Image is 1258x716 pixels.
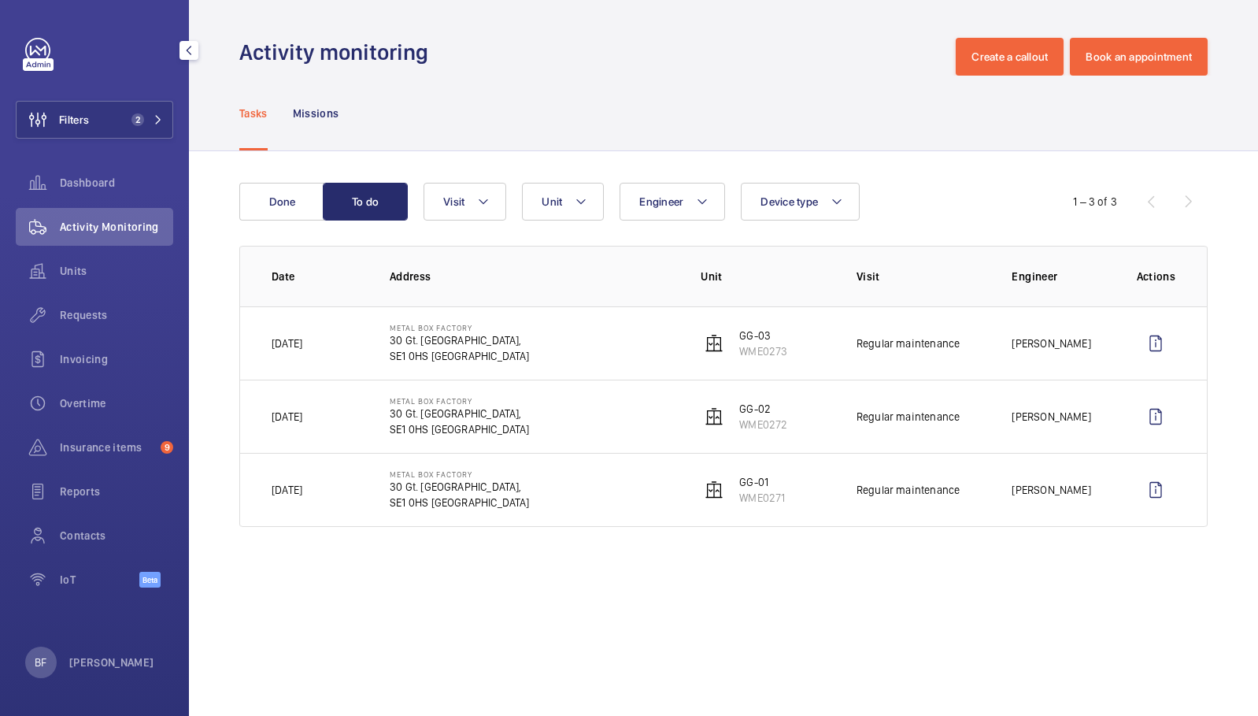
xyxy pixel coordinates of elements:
p: WME0271 [739,490,785,506]
span: IoT [60,572,139,588]
p: Metal Box Factory [390,469,530,479]
button: Done [239,183,324,221]
p: 30 Gt. [GEOGRAPHIC_DATA], [390,406,530,421]
span: Contacts [60,528,173,543]
p: Engineer [1012,269,1111,284]
p: [DATE] [272,336,302,351]
p: [DATE] [272,482,302,498]
span: Overtime [60,395,173,411]
span: Units [60,263,173,279]
p: [DATE] [272,409,302,425]
button: Device type [741,183,860,221]
p: 30 Gt. [GEOGRAPHIC_DATA], [390,332,530,348]
p: Unit [701,269,831,284]
p: Date [272,269,364,284]
span: Activity Monitoring [60,219,173,235]
p: Address [390,269,675,284]
p: Regular maintenance [857,336,960,351]
span: Beta [139,572,161,588]
p: Metal Box Factory [390,323,530,332]
span: Visit [443,195,464,208]
p: Actions [1137,269,1175,284]
span: Reports [60,484,173,499]
p: [PERSON_NAME] [1012,409,1090,425]
button: Visit [424,183,506,221]
p: SE1 0HS [GEOGRAPHIC_DATA] [390,348,530,364]
p: Metal Box Factory [390,396,530,406]
p: GG-02 [739,401,787,417]
button: Book an appointment [1070,38,1208,76]
p: Visit [857,269,987,284]
p: Regular maintenance [857,482,960,498]
button: Filters2 [16,101,173,139]
p: 30 Gt. [GEOGRAPHIC_DATA], [390,479,530,495]
p: WME0273 [739,343,787,359]
span: 9 [161,441,173,454]
span: Requests [60,307,173,323]
button: To do [323,183,408,221]
span: 2 [131,113,144,126]
p: GG-01 [739,474,785,490]
p: BF [35,655,46,670]
span: Engineer [639,195,683,208]
img: elevator.svg [705,407,723,426]
span: Filters [59,112,89,128]
p: WME0272 [739,417,787,432]
p: [PERSON_NAME] [1012,482,1090,498]
p: Regular maintenance [857,409,960,425]
button: Create a callout [956,38,1064,76]
img: elevator.svg [705,334,723,353]
p: SE1 0HS [GEOGRAPHIC_DATA] [390,495,530,510]
div: 1 – 3 of 3 [1073,194,1117,210]
p: GG-03 [739,328,787,343]
h1: Activity monitoring [239,38,438,67]
span: Invoicing [60,351,173,367]
p: Tasks [239,106,268,121]
p: SE1 0HS [GEOGRAPHIC_DATA] [390,421,530,437]
span: Unit [542,195,562,208]
img: elevator.svg [705,480,723,499]
p: Missions [293,106,339,121]
button: Engineer [620,183,725,221]
span: Device type [760,195,818,208]
span: Insurance items [60,440,154,455]
p: [PERSON_NAME] [1012,336,1090,351]
button: Unit [522,183,604,221]
p: [PERSON_NAME] [69,655,154,670]
span: Dashboard [60,175,173,191]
